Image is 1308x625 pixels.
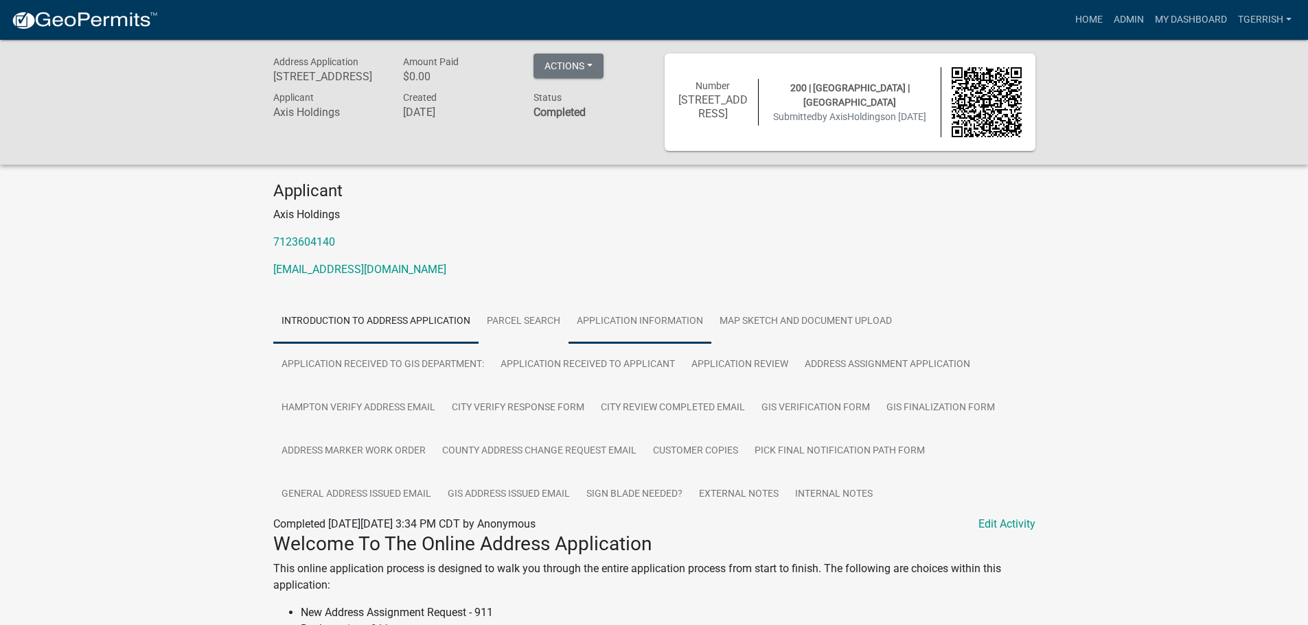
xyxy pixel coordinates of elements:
[273,473,439,517] a: General Address Issued Email
[1149,7,1232,33] a: My Dashboard
[1232,7,1297,33] a: TGERRISH
[533,54,604,78] button: Actions
[439,473,578,517] a: GIS Address Issued Email
[746,429,933,473] a: Pick Final Notification Path Form
[678,93,748,119] h6: [STREET_ADDRESS]
[273,561,1035,593] p: This online application process is designed to walk you through the entire application process fr...
[952,67,1022,137] img: QR code
[817,111,885,122] span: by AxisHoldings
[691,473,787,517] a: External Notes
[1108,7,1149,33] a: Admin
[753,386,878,430] a: GIS Verification Form
[273,56,358,67] span: Address Application
[403,92,437,103] span: Created
[533,106,586,119] strong: Completed
[273,263,446,276] a: [EMAIL_ADDRESS][DOMAIN_NAME]
[273,343,492,387] a: Application Received to GIS Department:
[773,111,926,122] span: Submitted on [DATE]
[533,92,562,103] span: Status
[696,80,730,91] span: Number
[790,82,910,108] span: 200 | [GEOGRAPHIC_DATA] | [GEOGRAPHIC_DATA]
[273,70,383,83] h6: [STREET_ADDRESS]
[796,343,978,387] a: Address Assignment Application
[1070,7,1108,33] a: Home
[434,429,645,473] a: County Address Change Request Email
[645,429,746,473] a: Customer Copies
[569,300,711,344] a: Application Information
[273,235,335,248] a: 7123604140
[273,92,314,103] span: Applicant
[492,343,683,387] a: Application Received to Applicant
[403,70,513,83] h6: $0.00
[978,516,1035,532] a: Edit Activity
[273,386,444,430] a: Hampton Verify Address Email
[403,106,513,119] h6: [DATE]
[711,300,900,344] a: Map Sketch and Document Upload
[787,473,881,517] a: Internal Notes
[479,300,569,344] a: Parcel search
[273,181,1035,201] h4: Applicant
[878,386,1003,430] a: GIS Finalization Form
[273,106,383,119] h6: Axis Holdings
[301,604,1035,621] li: New Address Assignment Request - 911
[273,207,1035,223] p: Axis Holdings
[683,343,796,387] a: Application Review
[273,517,536,530] span: Completed [DATE][DATE] 3:34 PM CDT by Anonymous
[578,473,691,517] a: Sign Blade Needed?
[273,300,479,344] a: Introduction to Address Application
[273,532,1035,556] h3: Welcome To The Online Address Application
[273,429,434,473] a: Address Marker Work Order
[444,386,593,430] a: City Verify Response Form
[593,386,753,430] a: City Review Completed Email
[403,56,459,67] span: Amount Paid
